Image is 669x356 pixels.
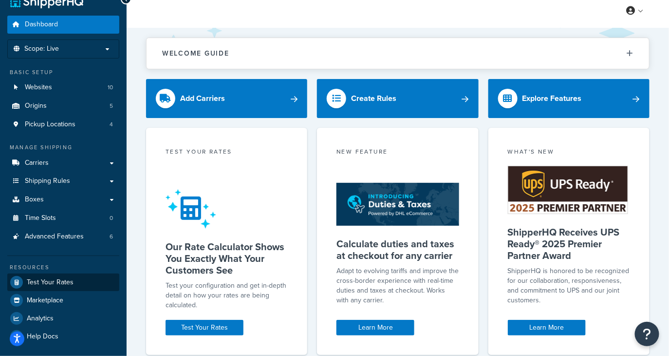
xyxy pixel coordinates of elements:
span: Shipping Rules [25,177,70,185]
div: Basic Setup [7,68,119,77]
p: ShipperHQ is honored to be recognized for our collaboration, responsiveness, and commitment to UP... [508,266,630,305]
span: Boxes [25,196,44,204]
a: Learn More [336,320,414,336]
a: Add Carriers [146,79,307,118]
li: Advanced Features [7,228,119,246]
h5: Our Rate Calculator Shows You Exactly What Your Customers See [166,241,288,276]
h5: Calculate duties and taxes at checkout for any carrier [336,238,459,261]
a: Pickup Locations4 [7,116,119,134]
div: Explore Features [522,92,582,105]
span: Pickup Locations [25,120,75,129]
li: Websites [7,79,119,97]
a: Origins5 [7,97,119,115]
a: Test Your Rates [166,320,243,336]
span: Analytics [27,315,54,323]
span: 10 [108,83,113,92]
a: Websites10 [7,79,119,97]
a: Create Rules [317,79,478,118]
span: Dashboard [25,20,58,29]
span: Carriers [25,159,49,167]
a: Boxes [7,191,119,209]
span: 4 [110,120,113,129]
a: Test Your Rates [7,274,119,291]
span: Origins [25,102,47,110]
a: Explore Features [488,79,650,118]
div: What's New [508,147,630,158]
span: 6 [110,233,113,241]
span: 0 [110,214,113,222]
a: Time Slots0 [7,209,119,227]
div: Create Rules [351,92,396,105]
div: Resources [7,263,119,272]
div: Test your configuration and get in-depth detail on how your rates are being calculated. [166,281,288,310]
span: Scope: Live [24,45,59,53]
span: Time Slots [25,214,56,222]
span: 5 [110,102,113,110]
p: Adapt to evolving tariffs and improve the cross-border experience with real-time duties and taxes... [336,266,459,305]
a: Marketplace [7,292,119,309]
a: Analytics [7,310,119,327]
span: Test Your Rates [27,278,74,287]
button: Welcome Guide [147,38,649,69]
a: Carriers [7,154,119,172]
h5: ShipperHQ Receives UPS Ready® 2025 Premier Partner Award [508,226,630,261]
li: Time Slots [7,209,119,227]
span: Marketplace [27,297,63,305]
span: Advanced Features [25,233,84,241]
a: Help Docs [7,328,119,345]
span: Websites [25,83,52,92]
a: Advanced Features6 [7,228,119,246]
div: New Feature [336,147,459,158]
a: Shipping Rules [7,172,119,190]
div: Test your rates [166,147,288,158]
li: Origins [7,97,119,115]
a: Learn More [508,320,586,336]
div: Manage Shipping [7,143,119,152]
div: Add Carriers [180,92,225,105]
li: Pickup Locations [7,116,119,134]
span: Help Docs [27,333,58,341]
h2: Welcome Guide [162,50,229,57]
button: Open Resource Center [635,322,659,346]
a: Dashboard [7,16,119,34]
